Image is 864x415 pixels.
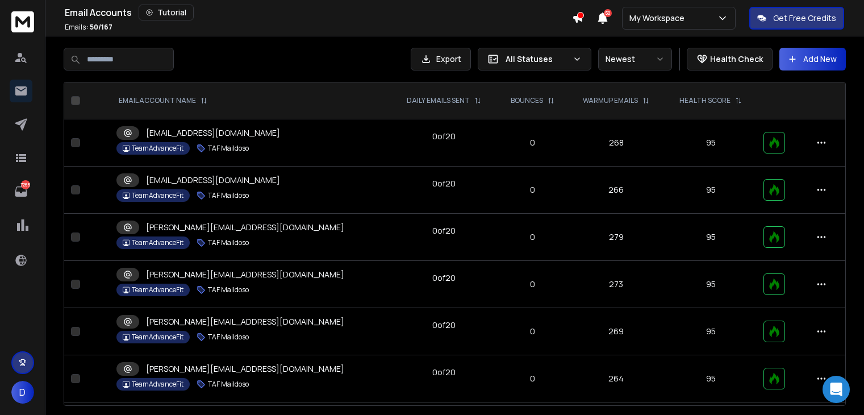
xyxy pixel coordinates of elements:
button: Health Check [687,48,773,70]
p: [PERSON_NAME][EMAIL_ADDRESS][DOMAIN_NAME] [146,316,344,327]
p: TAF Maildoso [208,285,249,294]
p: WARMUP EMAILS [583,96,638,105]
div: Open Intercom Messenger [823,376,850,403]
a: 7265 [10,180,32,203]
div: 0 of 20 [432,178,456,189]
td: 273 [568,261,665,308]
p: 0 [504,231,561,243]
button: Get Free Credits [749,7,844,30]
p: [PERSON_NAME][EMAIL_ADDRESS][DOMAIN_NAME] [146,363,344,375]
p: 0 [504,184,561,196]
td: 279 [568,214,665,261]
td: 95 [665,214,757,261]
p: 7265 [21,180,30,189]
div: 0 of 20 [432,319,456,331]
div: EMAIL ACCOUNT NAME [119,96,207,105]
td: 269 [568,308,665,355]
div: 0 of 20 [432,272,456,284]
td: 95 [665,355,757,402]
span: 50 / 167 [90,22,112,32]
button: Export [411,48,471,70]
p: DAILY EMAILS SENT [407,96,470,105]
p: TAF Maildoso [208,333,249,342]
p: TAF Maildoso [208,380,249,389]
p: TeamAdvanceFit [132,333,183,342]
p: TeamAdvanceFit [132,144,183,153]
td: 266 [568,167,665,214]
p: TAF Maildoso [208,238,249,247]
p: TeamAdvanceFit [132,191,183,200]
div: Email Accounts [65,5,572,20]
p: My Workspace [629,13,689,24]
p: [PERSON_NAME][EMAIL_ADDRESS][DOMAIN_NAME] [146,269,344,280]
button: D [11,381,34,404]
p: [EMAIL_ADDRESS][DOMAIN_NAME] [146,127,280,139]
p: Emails : [65,23,112,32]
td: 268 [568,119,665,167]
p: 0 [504,326,561,337]
p: BOUNCES [511,96,543,105]
p: 0 [504,279,561,290]
div: 0 of 20 [432,367,456,378]
button: Tutorial [139,5,194,20]
p: HEALTH SCORE [679,96,731,105]
p: [EMAIL_ADDRESS][DOMAIN_NAME] [146,175,280,186]
p: Get Free Credits [773,13,836,24]
p: TeamAdvanceFit [132,380,183,389]
p: TeamAdvanceFit [132,238,183,247]
button: Add New [779,48,846,70]
p: 0 [504,373,561,384]
td: 95 [665,261,757,308]
td: 264 [568,355,665,402]
td: 95 [665,308,757,355]
p: All Statuses [506,53,568,65]
p: 0 [504,137,561,148]
p: TeamAdvanceFit [132,285,183,294]
td: 95 [665,119,757,167]
p: [PERSON_NAME][EMAIL_ADDRESS][DOMAIN_NAME] [146,222,344,233]
div: 0 of 20 [432,225,456,236]
span: 50 [604,9,612,17]
button: Newest [598,48,672,70]
p: TAF Maildoso [208,144,249,153]
p: Health Check [710,53,763,65]
td: 95 [665,167,757,214]
p: TAF Maildoso [208,191,249,200]
div: 0 of 20 [432,131,456,142]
